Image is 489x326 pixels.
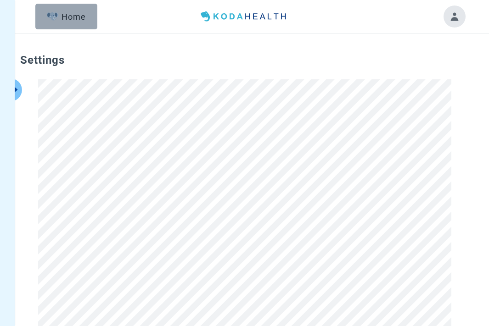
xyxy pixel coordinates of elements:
span: caret-right [11,85,20,94]
button: Toggle account menu [444,6,466,28]
img: Elephant [47,12,58,21]
button: ElephantHome [35,4,97,29]
img: Koda Health [197,9,292,24]
h1: Settings [20,54,469,74]
button: Expand menu [11,78,22,101]
div: Home [47,12,86,21]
